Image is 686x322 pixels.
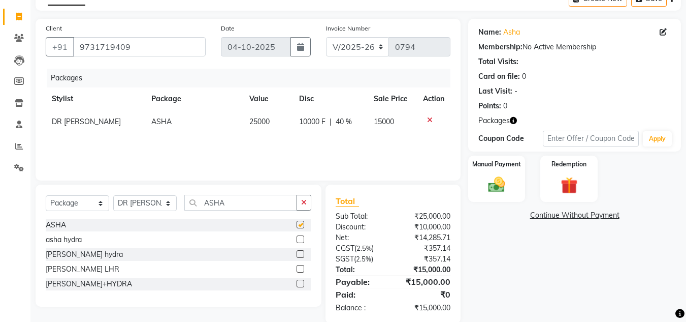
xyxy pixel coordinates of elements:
div: Paid: [328,288,393,301]
button: +91 [46,37,74,56]
div: Discount: [328,222,393,232]
th: Sale Price [368,87,417,110]
label: Redemption [551,160,586,169]
div: ( ) [328,243,393,254]
a: Asha [503,27,520,38]
span: 10000 F [299,116,325,127]
div: Last Visit: [478,86,512,97]
div: Membership: [478,42,522,52]
span: 15000 [374,117,394,126]
div: ₹0 [393,288,458,301]
span: SGST [336,254,354,264]
div: ₹10,000.00 [393,222,458,232]
div: Net: [328,232,393,243]
span: 2.5% [356,255,371,263]
div: ( ) [328,254,393,265]
span: Total [336,196,359,207]
div: Total: [328,265,393,275]
div: ₹357.14 [393,243,458,254]
div: asha hydra [46,235,82,245]
div: Name: [478,27,501,38]
span: | [330,116,332,127]
th: Action [417,87,450,110]
input: Search [184,195,297,211]
label: Invoice Number [326,24,370,33]
label: Manual Payment [472,160,521,169]
span: Packages [478,115,510,126]
label: Client [46,24,62,33]
div: 0 [503,101,507,111]
span: DR [PERSON_NAME] [52,117,121,126]
div: Payable: [328,276,393,288]
input: Search by Name/Mobile/Email/Code [73,37,206,56]
a: Continue Without Payment [470,210,679,221]
div: Sub Total: [328,211,393,222]
div: Packages [47,69,458,87]
img: _cash.svg [483,175,510,194]
button: Apply [643,131,672,147]
div: Points: [478,101,501,111]
div: ₹15,000.00 [393,276,458,288]
div: ₹15,000.00 [393,265,458,275]
th: Value [243,87,293,110]
input: Enter Offer / Coupon Code [543,131,639,147]
span: 2.5% [356,244,372,252]
div: [PERSON_NAME]+HYDRA [46,279,132,289]
th: Package [145,87,243,110]
th: Stylist [46,87,145,110]
span: CGST [336,244,354,253]
label: Date [221,24,235,33]
div: Coupon Code [478,133,542,144]
div: 0 [522,71,526,82]
div: [PERSON_NAME] LHR [46,264,119,275]
div: ₹25,000.00 [393,211,458,222]
div: ₹15,000.00 [393,303,458,313]
div: ASHA [46,220,66,230]
div: ₹14,285.71 [393,232,458,243]
span: ASHA [151,117,172,126]
th: Disc [293,87,368,110]
div: No Active Membership [478,42,671,52]
div: - [514,86,517,97]
div: Balance : [328,303,393,313]
div: Card on file: [478,71,520,82]
div: Total Visits: [478,56,518,67]
span: 25000 [249,117,270,126]
div: ₹357.14 [393,254,458,265]
span: 40 % [336,116,352,127]
img: _gift.svg [556,175,583,196]
div: [PERSON_NAME] hydra [46,249,123,260]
